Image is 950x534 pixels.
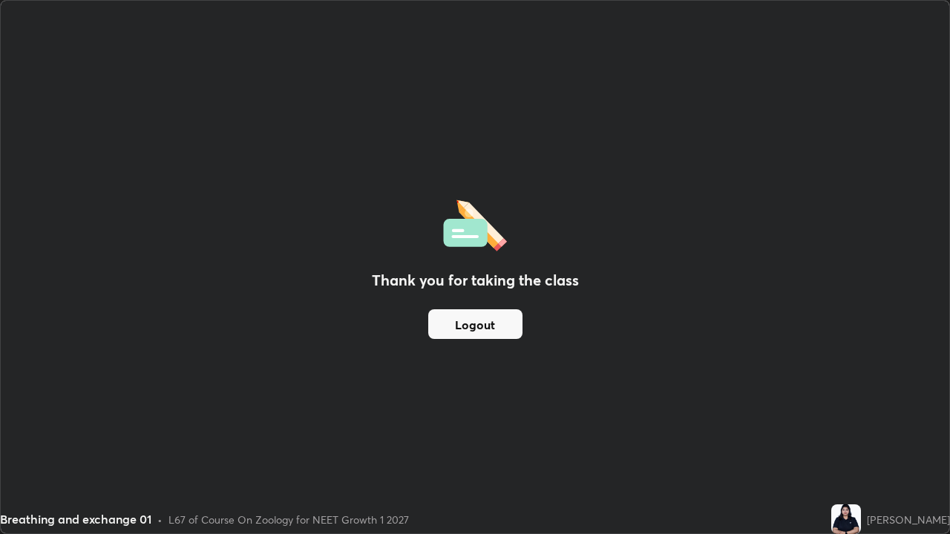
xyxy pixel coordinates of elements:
[867,512,950,527] div: [PERSON_NAME]
[372,269,579,291] h2: Thank you for taking the class
[428,309,522,339] button: Logout
[157,512,163,527] div: •
[443,195,507,251] img: offlineFeedback.1438e8b3.svg
[831,504,861,534] img: 34b1a84fc98c431cacd8836922283a2e.jpg
[168,512,409,527] div: L67 of Course On Zoology for NEET Growth 1 2027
